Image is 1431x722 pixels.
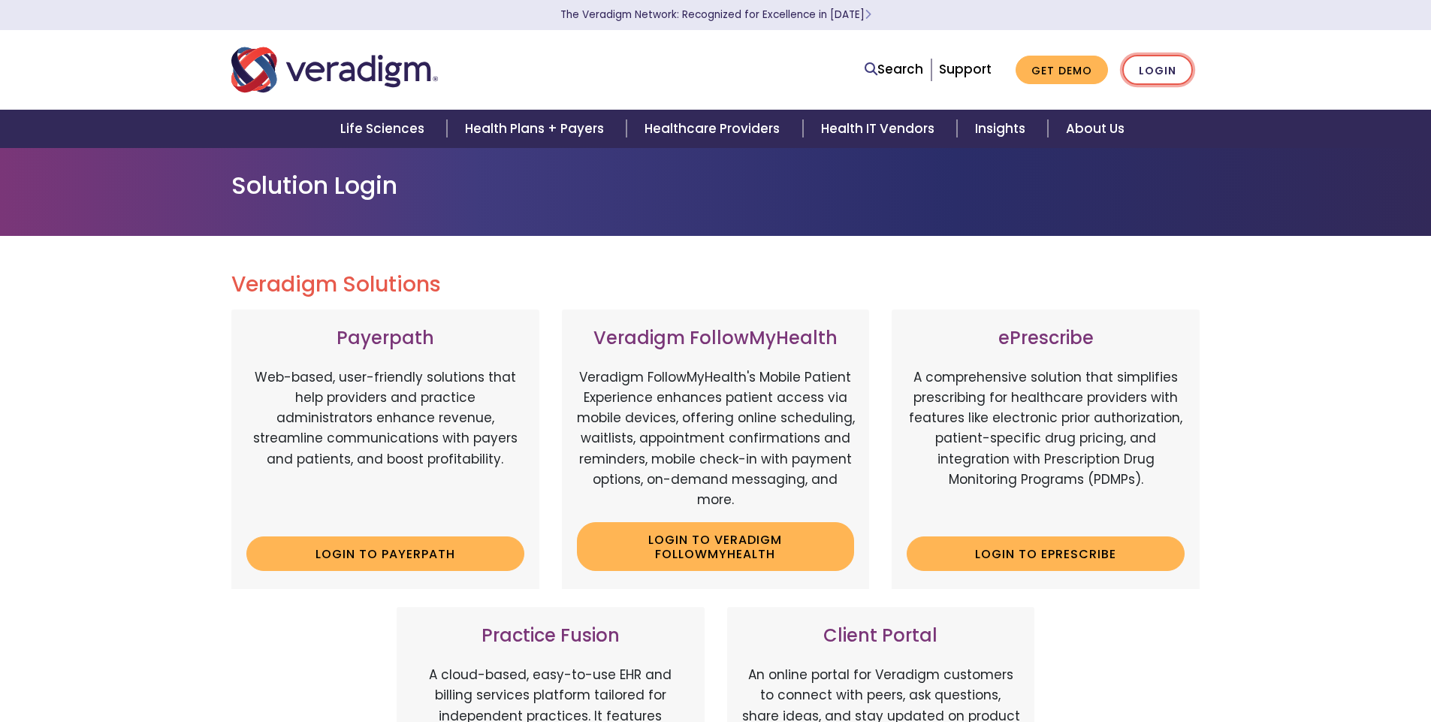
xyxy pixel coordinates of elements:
h2: Veradigm Solutions [231,272,1200,298]
a: Login to Veradigm FollowMyHealth [577,522,855,571]
a: Login [1122,55,1193,86]
a: About Us [1048,110,1143,148]
a: Healthcare Providers [626,110,802,148]
img: Veradigm logo [231,45,438,95]
span: Learn More [865,8,871,22]
a: Login to ePrescribe [907,536,1185,571]
a: Search [865,59,923,80]
a: The Veradigm Network: Recognized for Excellence in [DATE]Learn More [560,8,871,22]
h3: Veradigm FollowMyHealth [577,328,855,349]
a: Login to Payerpath [246,536,524,571]
h3: ePrescribe [907,328,1185,349]
a: Insights [957,110,1048,148]
a: Life Sciences [322,110,447,148]
a: Get Demo [1016,56,1108,85]
p: Web-based, user-friendly solutions that help providers and practice administrators enhance revenu... [246,367,524,525]
h3: Client Portal [742,625,1020,647]
h1: Solution Login [231,171,1200,200]
h3: Payerpath [246,328,524,349]
a: Health IT Vendors [803,110,957,148]
p: A comprehensive solution that simplifies prescribing for healthcare providers with features like ... [907,367,1185,525]
a: Health Plans + Payers [447,110,626,148]
h3: Practice Fusion [412,625,690,647]
p: Veradigm FollowMyHealth's Mobile Patient Experience enhances patient access via mobile devices, o... [577,367,855,510]
a: Support [939,60,992,78]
